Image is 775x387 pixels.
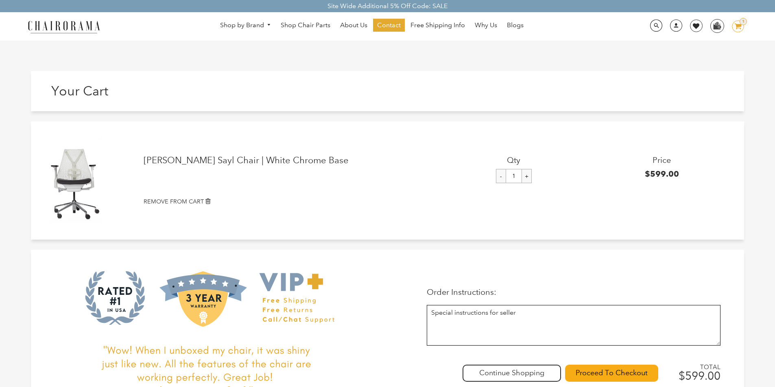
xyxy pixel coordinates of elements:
span: Why Us [475,21,497,30]
h1: Your Cart [51,83,387,99]
a: REMOVE FROM CART [144,197,736,206]
a: Free Shipping Info [406,19,469,32]
img: WhatsApp_Image_2024-07-12_at_16.23.01.webp [711,19,723,32]
h3: Qty [440,155,588,165]
span: Shop Chair Parts [281,21,330,30]
span: TOTAL [675,363,720,371]
span: Blogs [507,21,524,30]
img: chairorama [23,19,105,34]
input: + [522,169,532,183]
a: Why Us [471,19,501,32]
p: Order Instructions: [427,287,720,297]
div: Continue Shopping [463,365,561,382]
small: REMOVE FROM CART [144,198,204,205]
input: - [496,169,506,183]
input: Proceed To Checkout [565,365,658,382]
div: 1 [740,18,747,25]
a: About Us [336,19,371,32]
img: Herman Miller Sayl Chair | White Chrome Base [45,138,103,223]
a: Blogs [503,19,528,32]
span: $599.00 [679,369,720,383]
nav: DesktopNavigation [139,19,605,34]
a: [PERSON_NAME] Sayl Chair | White Chrome Base [144,155,440,166]
span: About Us [340,21,367,30]
h3: Price [588,155,736,165]
a: Shop Chair Parts [277,19,334,32]
a: Contact [373,19,405,32]
a: Shop by Brand [216,19,275,32]
span: $599.00 [645,169,679,179]
a: 1 [726,20,744,32]
span: Free Shipping Info [410,21,465,30]
span: Contact [377,21,401,30]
